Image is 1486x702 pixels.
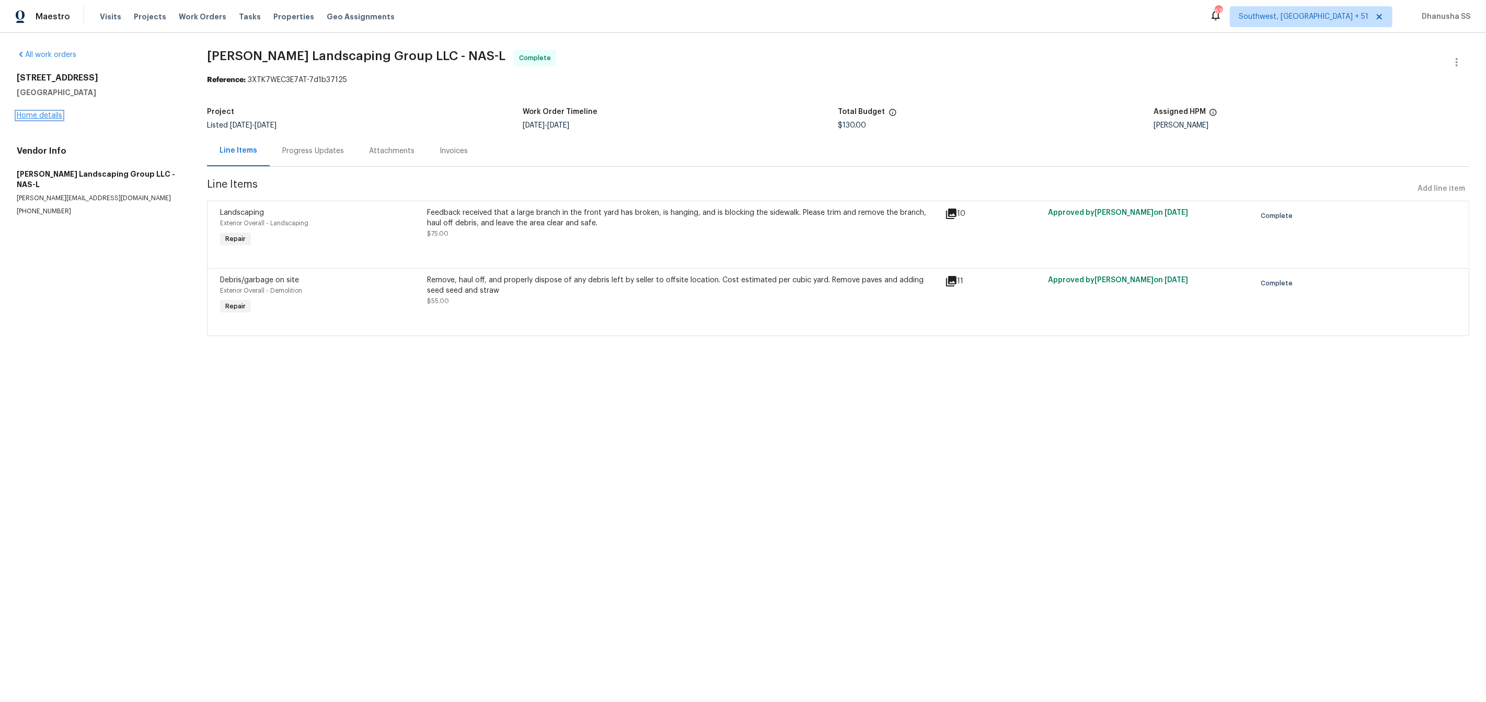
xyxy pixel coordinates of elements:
[255,122,277,129] span: [DATE]
[207,179,1413,199] span: Line Items
[282,146,344,156] div: Progress Updates
[1261,211,1297,221] span: Complete
[17,146,182,156] h4: Vendor Info
[220,287,302,294] span: Exterior Overall - Demolition
[519,53,555,63] span: Complete
[134,11,166,22] span: Projects
[523,122,545,129] span: [DATE]
[207,75,1469,85] div: 3XTK7WEC3E7AT-7d1b37125
[327,11,395,22] span: Geo Assignments
[179,11,226,22] span: Work Orders
[1049,277,1189,284] span: Approved by [PERSON_NAME] on
[1154,108,1206,116] h5: Assigned HPM
[220,220,308,226] span: Exterior Overall - Landscaping
[427,275,938,296] div: Remove, haul off, and properly dispose of any debris left by seller to offsite location. Cost est...
[838,122,867,129] span: $130.00
[427,208,938,228] div: Feedback received that a large branch in the front yard has broken, is hanging, and is blocking t...
[1239,11,1368,22] span: Southwest, [GEOGRAPHIC_DATA] + 51
[945,208,1042,220] div: 10
[17,207,182,216] p: [PHONE_NUMBER]
[838,108,885,116] h5: Total Budget
[207,108,234,116] h5: Project
[207,76,246,84] b: Reference:
[427,298,449,304] span: $55.00
[220,209,264,216] span: Landscaping
[221,301,250,312] span: Repair
[17,112,62,119] a: Home details
[1049,209,1189,216] span: Approved by [PERSON_NAME] on
[1261,278,1297,289] span: Complete
[945,275,1042,287] div: 11
[369,146,414,156] div: Attachments
[17,73,182,83] h2: [STREET_ADDRESS]
[220,277,299,284] span: Debris/garbage on site
[230,122,252,129] span: [DATE]
[36,11,70,22] span: Maestro
[440,146,468,156] div: Invoices
[547,122,569,129] span: [DATE]
[207,50,505,62] span: [PERSON_NAME] Landscaping Group LLC - NAS-L
[1165,277,1189,284] span: [DATE]
[221,234,250,244] span: Repair
[889,108,897,122] span: The total cost of line items that have been proposed by Opendoor. This sum includes line items th...
[427,231,448,237] span: $75.00
[17,87,182,98] h5: [GEOGRAPHIC_DATA]
[523,108,597,116] h5: Work Order Timeline
[1418,11,1470,22] span: Dhanusha SS
[17,194,182,203] p: [PERSON_NAME][EMAIL_ADDRESS][DOMAIN_NAME]
[220,145,257,156] div: Line Items
[207,122,277,129] span: Listed
[1165,209,1189,216] span: [DATE]
[17,51,76,59] a: All work orders
[273,11,314,22] span: Properties
[1215,6,1222,17] div: 674
[239,13,261,20] span: Tasks
[1209,108,1217,122] span: The hpm assigned to this work order.
[230,122,277,129] span: -
[17,169,182,190] h5: [PERSON_NAME] Landscaping Group LLC - NAS-L
[523,122,569,129] span: -
[1154,122,1469,129] div: [PERSON_NAME]
[100,11,121,22] span: Visits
